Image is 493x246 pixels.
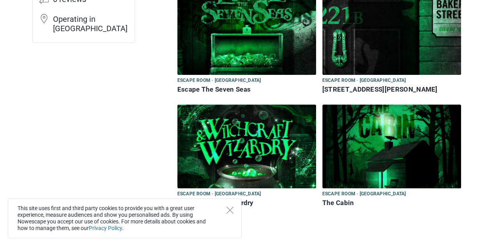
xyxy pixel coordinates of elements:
[322,190,406,198] span: Escape room · [GEOGRAPHIC_DATA]
[177,85,316,94] h6: Escape The Seven Seas
[177,190,261,198] span: Escape room · [GEOGRAPHIC_DATA]
[322,199,461,207] h6: The Cabin
[322,104,461,209] a: The Cabin Escape room · [GEOGRAPHIC_DATA] The Cabin
[177,104,316,209] a: Witchcraft And Wizardry Escape room · [GEOGRAPHIC_DATA] Witchcraft And Wizardry
[322,85,461,94] h6: [STREET_ADDRESS][PERSON_NAME]
[177,199,316,207] h6: Witchcraft And Wizardry
[177,104,316,188] img: Witchcraft And Wizardry
[322,76,406,85] span: Escape room · [GEOGRAPHIC_DATA]
[53,14,129,38] td: Operating in [GEOGRAPHIC_DATA]
[226,207,233,214] button: Close
[89,225,122,231] a: Privacy Policy
[8,198,242,238] div: This site uses first and third party cookies to provide you with a great user experience, measure...
[322,104,461,188] img: The Cabin
[177,76,261,85] span: Escape room · [GEOGRAPHIC_DATA]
